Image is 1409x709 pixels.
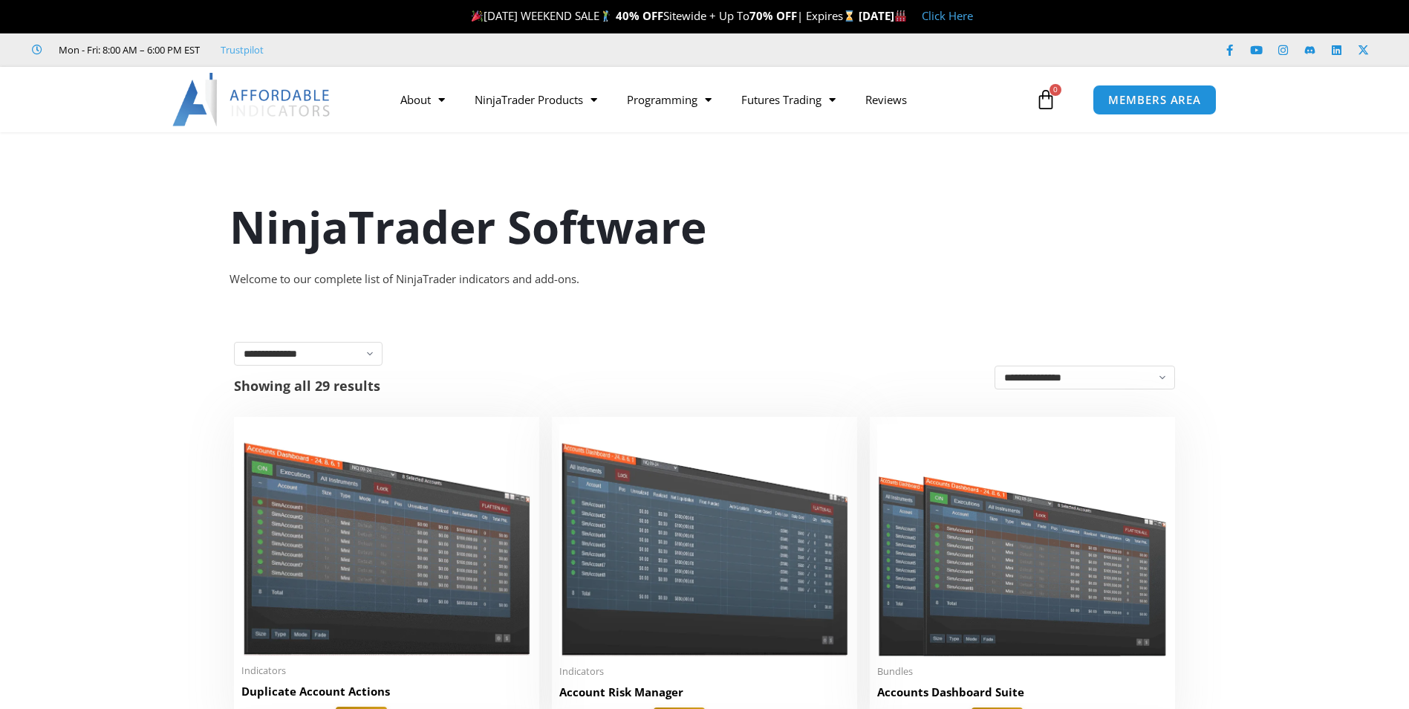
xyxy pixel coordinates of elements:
span: MEMBERS AREA [1108,94,1201,106]
img: Duplicate Account Actions [241,424,532,655]
a: NinjaTrader Products [460,82,612,117]
span: 0 [1050,84,1061,96]
a: Trustpilot [221,41,264,59]
p: Showing all 29 results [234,379,380,392]
a: Account Risk Manager [559,684,850,708]
img: ⌛ [844,10,855,22]
a: About [385,82,460,117]
a: 0 [1013,78,1078,121]
span: Mon - Fri: 8:00 AM – 6:00 PM EST [55,41,200,59]
img: LogoAI | Affordable Indicators – NinjaTrader [172,73,332,126]
a: Programming [612,82,726,117]
h2: Accounts Dashboard Suite [877,684,1168,700]
select: Shop order [995,366,1175,389]
img: 🎉 [472,10,483,22]
span: [DATE] WEEKEND SALE Sitewide + Up To | Expires [468,8,858,23]
span: Indicators [241,664,532,677]
span: Bundles [877,665,1168,678]
strong: [DATE] [859,8,907,23]
img: Account Risk Manager [559,424,850,655]
a: Accounts Dashboard Suite [877,684,1168,708]
a: Reviews [850,82,922,117]
a: Click Here [922,8,973,23]
span: Indicators [559,665,850,678]
a: Duplicate Account Actions [241,684,532,707]
img: 🏌️‍♂️ [600,10,611,22]
strong: 70% OFF [749,8,797,23]
h2: Duplicate Account Actions [241,684,532,699]
h2: Account Risk Manager [559,684,850,700]
a: Futures Trading [726,82,850,117]
img: Accounts Dashboard Suite [877,424,1168,656]
h1: NinjaTrader Software [230,195,1180,258]
nav: Menu [385,82,1032,117]
div: Welcome to our complete list of NinjaTrader indicators and add-ons. [230,269,1180,290]
img: 🏭 [895,10,906,22]
a: MEMBERS AREA [1093,85,1217,115]
strong: 40% OFF [616,8,663,23]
